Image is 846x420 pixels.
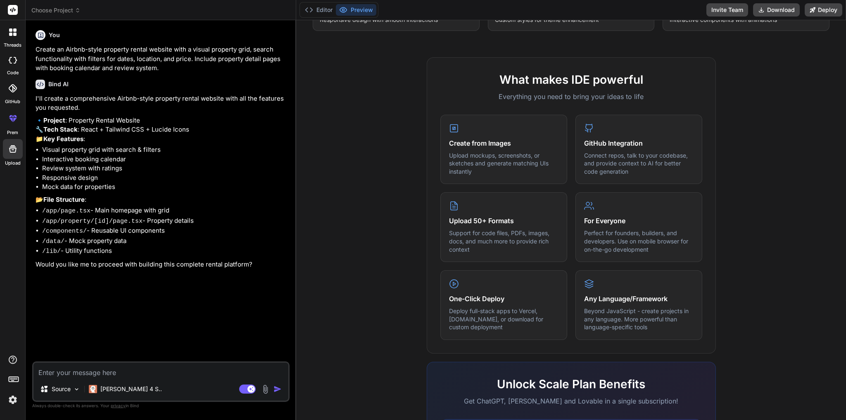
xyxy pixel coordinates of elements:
[42,206,288,216] li: - Main homepage with grid
[42,236,288,247] li: - Mock property data
[42,145,288,155] li: Visual property grid with search & filters
[42,182,288,192] li: Mock data for properties
[48,80,69,88] h6: Bind AI
[42,238,64,245] code: /data/
[449,216,558,226] h4: Upload 50+ Formats
[449,229,558,253] p: Support for code files, PDFs, images, docs, and much more to provide rich context
[42,228,87,235] code: /components/
[49,31,60,39] h6: You
[5,98,20,105] label: GitHub
[336,4,376,16] button: Preview
[273,385,282,393] img: icon
[73,386,80,393] img: Pick Models
[440,92,702,101] p: Everything you need to bring your ideas to life
[805,3,842,17] button: Deploy
[584,151,694,176] p: Connect repos, talk to your codebase, and provide context to AI for better code generation
[52,385,71,393] p: Source
[36,195,288,205] p: 📂 :
[753,3,800,17] button: Download
[449,138,558,148] h4: Create from Images
[89,385,97,393] img: Claude 4 Sonnet
[706,3,748,17] button: Invite Team
[584,229,694,253] p: Perfect for founders, builders, and developers. Use on mobile browser for on-the-go development
[7,129,18,136] label: prem
[584,294,694,304] h4: Any Language/Framework
[302,4,336,16] button: Editor
[584,307,694,331] p: Beyond JavaScript - create projects in any language. More powerful than language-specific tools
[42,248,61,255] code: /lib/
[6,393,20,407] img: settings
[584,138,694,148] h4: GitHub Integration
[43,135,83,143] strong: Key Features
[31,6,81,14] span: Choose Project
[449,294,558,304] h4: One-Click Deploy
[42,173,288,183] li: Responsive design
[43,196,85,203] strong: File Structure
[42,216,288,227] li: - Property details
[7,69,19,76] label: code
[449,307,558,331] p: Deploy full-stack apps to Vercel, [DOMAIN_NAME], or download for custom deployment
[4,42,21,49] label: threads
[36,94,288,113] p: I'll create a comprehensive Airbnb-style property rental website with all the features you reques...
[36,45,288,73] p: Create an Airbnb-style property rental website with a visual property grid, search functionality ...
[36,116,288,144] p: 🔹 : Property Rental Website 🔧 : React + Tailwind CSS + Lucide Icons 📁 :
[42,226,288,236] li: - Reusable UI components
[440,396,702,406] p: Get ChatGPT, [PERSON_NAME] and Lovable in a single subscription!
[261,385,270,394] img: attachment
[43,125,78,133] strong: Tech Stack
[42,246,288,257] li: - Utility functions
[440,375,702,393] h2: Unlock Scale Plan Benefits
[42,164,288,173] li: Review system with ratings
[5,160,21,167] label: Upload
[42,218,143,225] code: /app/property/[id]/page.tsx
[32,402,290,410] p: Always double-check its answers. Your in Bind
[42,155,288,164] li: Interactive booking calendar
[36,260,288,269] p: Would you like me to proceed with building this complete rental platform?
[42,208,90,215] code: /app/page.tsx
[111,403,126,408] span: privacy
[440,71,702,88] h2: What makes IDE powerful
[43,116,65,124] strong: Project
[449,151,558,176] p: Upload mockups, screenshots, or sketches and generate matching UIs instantly
[100,385,162,393] p: [PERSON_NAME] 4 S..
[584,216,694,226] h4: For Everyone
